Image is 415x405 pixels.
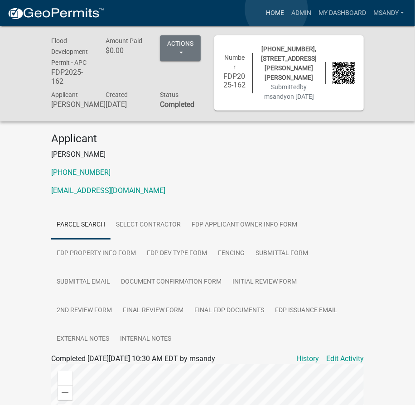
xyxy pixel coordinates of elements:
[51,37,88,66] span: Flood Development Permit - APC
[111,211,186,240] a: Select contractor
[261,45,317,81] span: [PHONE_NUMBER], [STREET_ADDRESS][PERSON_NAME][PERSON_NAME]
[227,268,302,297] a: Initial Review Form
[51,68,92,85] h6: FDP2025-162
[51,325,115,354] a: External Notes
[288,5,315,22] a: Admin
[160,100,194,109] strong: Completed
[106,91,128,98] span: Created
[51,168,111,177] a: [PHONE_NUMBER]
[106,37,142,44] span: Amount Paid
[186,211,303,240] a: FDP Applicant Owner Info Form
[115,325,177,354] a: Internal Notes
[160,35,201,61] button: Actions
[250,239,314,268] a: Submittal Form
[116,268,227,297] a: Document Confirmation Form
[270,296,343,325] a: FDP Issuance Email
[51,132,364,145] h4: Applicant
[51,100,92,109] h6: [PERSON_NAME]
[262,5,288,22] a: Home
[51,91,78,98] span: Applicant
[224,54,245,71] span: Number
[189,296,270,325] a: Final FDP Documents
[264,83,314,100] span: Submitted on [DATE]
[333,62,355,84] img: QR code
[106,46,146,55] h6: $0.00
[141,239,212,268] a: FDP Dev Type Form
[51,354,215,363] span: Completed [DATE][DATE] 10:30 AM EDT by msandy
[160,91,179,98] span: Status
[223,72,246,89] h6: FDP2025-162
[326,353,364,364] a: Edit Activity
[58,371,72,386] div: Zoom in
[51,239,141,268] a: FDP Property Info Form
[51,268,116,297] a: Submittal Email
[51,149,364,160] p: [PERSON_NAME]
[51,211,111,240] a: Parcel search
[212,239,250,268] a: Fencing
[51,186,165,195] a: [EMAIL_ADDRESS][DOMAIN_NAME]
[117,296,189,325] a: Final Review Form
[106,100,146,109] h6: [DATE]
[58,386,72,400] div: Zoom out
[296,353,319,364] a: History
[370,5,408,22] a: msandy
[51,296,117,325] a: 2nd Review Form
[315,5,370,22] a: My Dashboard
